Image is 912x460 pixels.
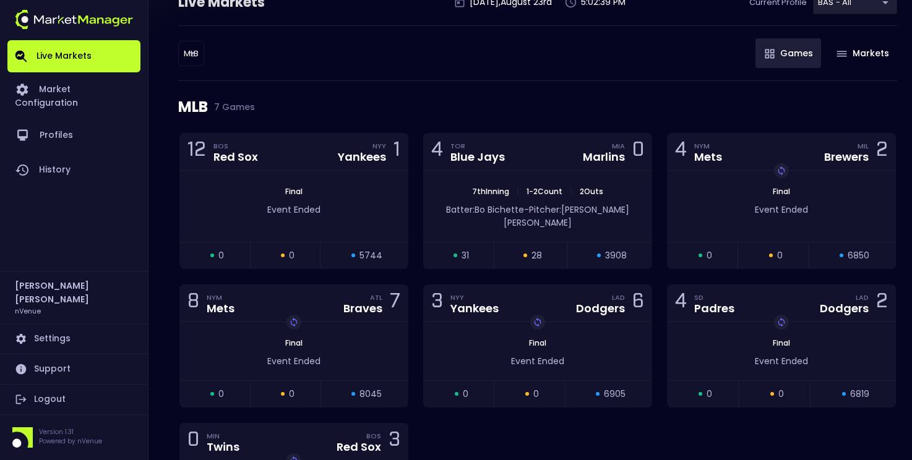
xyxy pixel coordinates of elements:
span: 28 [531,249,542,262]
div: MIN [207,431,239,441]
a: Logout [7,385,140,414]
div: Marlins [583,151,625,163]
span: Event Ended [755,355,808,367]
div: Padres [694,303,734,314]
div: 3 [431,292,443,315]
span: 3908 [605,249,627,262]
div: MIL [858,141,869,151]
span: 0 [533,388,539,401]
div: ATL [370,292,382,302]
div: LAD [612,292,625,302]
span: Event Ended [267,203,320,216]
span: 0 [218,249,224,262]
div: Yankees [338,151,386,163]
div: Brewers [824,151,869,163]
div: Mets [207,303,234,314]
span: 6905 [604,388,626,401]
span: Final [769,338,794,348]
div: BOS [213,141,258,151]
span: 2 Outs [576,186,607,197]
span: Final [525,338,550,348]
span: 0 [218,388,224,401]
div: 2 [876,292,888,315]
div: NYY [450,292,499,302]
span: Pitcher: [PERSON_NAME] [PERSON_NAME] [504,203,629,229]
span: 0 [463,388,468,401]
button: Games [755,38,821,68]
span: 0 [289,249,295,262]
div: Blue Jays [450,151,505,163]
div: MLB [178,81,897,133]
span: 6819 [850,388,869,401]
div: BAS - All [178,41,204,66]
div: 4 [675,292,687,315]
span: - [524,203,529,216]
span: Final [282,186,306,197]
span: Final [282,338,306,348]
p: Powered by nVenue [39,437,102,446]
div: SD [694,292,734,302]
div: 1 [394,140,400,163]
img: replayImg [776,317,786,327]
a: History [7,153,140,187]
div: 3 [389,430,400,453]
div: Mets [694,151,722,163]
span: 0 [289,388,295,401]
span: 0 [707,249,712,262]
div: Version 1.31Powered by nVenue [7,427,140,448]
div: LAD [856,292,869,302]
img: logo [15,10,133,29]
img: replayImg [533,317,543,327]
a: Profiles [7,118,140,153]
div: BOS [366,431,381,441]
span: 0 [777,249,783,262]
div: 0 [187,430,199,453]
span: 6850 [848,249,869,262]
img: gameIcon [765,49,775,59]
div: 4 [675,140,687,163]
div: NYM [207,292,234,302]
span: | [566,186,576,197]
div: Red Sox [213,151,258,163]
p: Version 1.31 [39,427,102,437]
div: NYM [694,141,722,151]
div: MIA [612,141,625,151]
a: Support [7,354,140,384]
a: Market Configuration [7,72,140,118]
span: | [513,186,523,197]
span: Event Ended [511,355,564,367]
span: 5744 [359,249,382,262]
span: Final [769,186,794,197]
span: 7 Games [208,102,255,112]
div: 2 [876,140,888,163]
img: gameIcon [837,51,847,57]
div: 12 [187,140,206,163]
div: TOR [450,141,505,151]
span: Event Ended [267,355,320,367]
h3: nVenue [15,306,41,315]
img: replayImg [776,166,786,176]
div: Dodgers [576,303,625,314]
span: 0 [707,388,712,401]
div: 7 [390,292,400,315]
div: NYY [372,141,386,151]
div: Yankees [450,303,499,314]
h2: [PERSON_NAME] [PERSON_NAME] [15,279,133,306]
div: 4 [431,140,443,163]
a: Live Markets [7,40,140,72]
span: 31 [462,249,469,262]
span: 8045 [359,388,382,401]
div: Red Sox [337,441,381,453]
div: 6 [632,292,644,315]
div: 8 [187,292,199,315]
span: 0 [778,388,784,401]
span: Batter: Bo Bichette [446,203,524,216]
button: Markets [827,38,897,68]
div: Twins [207,441,239,453]
div: 0 [632,140,644,163]
a: Settings [7,324,140,354]
span: 7th Inning [468,186,513,197]
span: Event Ended [755,203,808,216]
div: Braves [343,303,382,314]
span: 1 - 2 Count [523,186,566,197]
